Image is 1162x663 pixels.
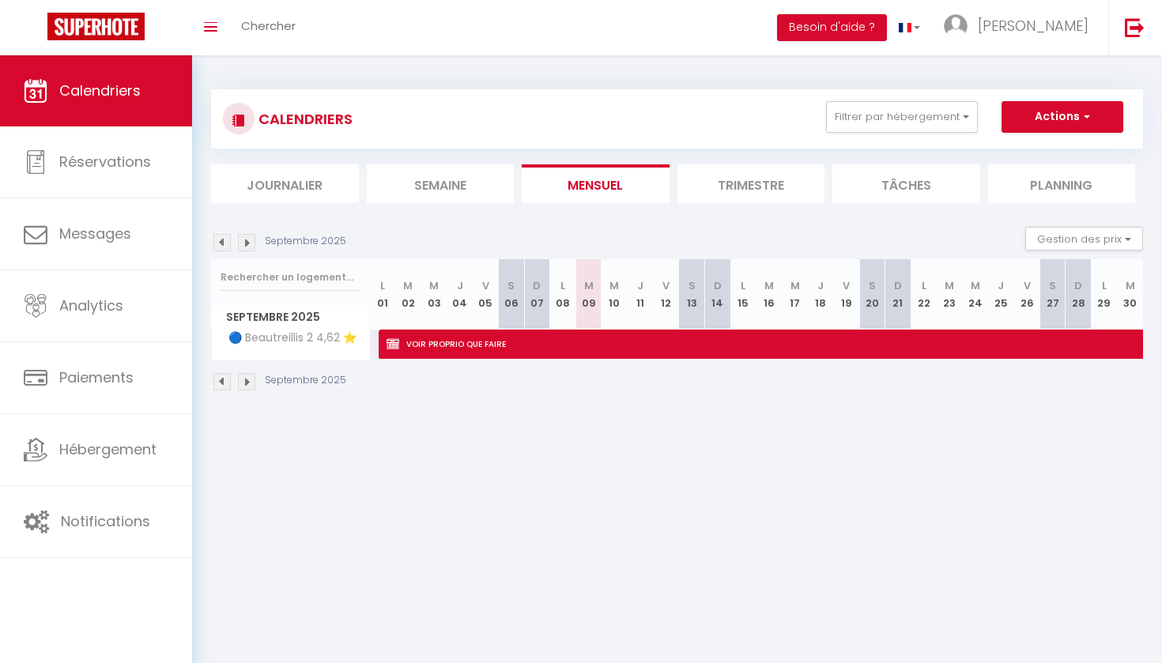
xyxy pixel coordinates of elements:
th: 10 [602,259,628,330]
th: 18 [808,259,834,330]
th: 20 [859,259,885,330]
li: Trimestre [677,164,825,203]
th: 23 [937,259,963,330]
abbr: M [429,278,439,293]
th: 14 [704,259,730,330]
th: 08 [550,259,576,330]
abbr: M [609,278,619,293]
span: Réservations [59,152,151,171]
th: 09 [575,259,602,330]
abbr: M [764,278,774,293]
span: Paiements [59,367,134,387]
abbr: S [689,278,696,293]
abbr: S [869,278,876,293]
span: Notifications [61,511,150,531]
abbr: M [790,278,800,293]
abbr: J [998,278,1004,293]
th: 24 [963,259,989,330]
img: logout [1125,17,1145,37]
th: 25 [988,259,1014,330]
th: 02 [395,259,421,330]
th: 13 [679,259,705,330]
th: 05 [473,259,499,330]
abbr: J [817,278,824,293]
li: Planning [988,164,1136,203]
abbr: V [843,278,850,293]
abbr: L [741,278,745,293]
th: 21 [885,259,911,330]
input: Rechercher un logement... [221,263,360,292]
th: 01 [370,259,396,330]
th: 30 [1117,259,1143,330]
h3: CALENDRIERS [255,101,353,137]
abbr: D [894,278,902,293]
abbr: D [1074,278,1082,293]
p: Septembre 2025 [265,234,346,249]
abbr: J [457,278,463,293]
p: Septembre 2025 [265,373,346,388]
th: 29 [1092,259,1118,330]
abbr: M [584,278,594,293]
span: 🔵 Beautreillis 2 4,62 ⭐️ [214,330,360,347]
abbr: D [714,278,722,293]
th: 07 [524,259,550,330]
li: Mensuel [522,164,670,203]
th: 04 [447,259,473,330]
th: 28 [1066,259,1092,330]
span: Hébergement [59,439,157,459]
th: 15 [730,259,756,330]
span: [PERSON_NAME] [978,16,1088,36]
th: 16 [756,259,783,330]
th: 06 [499,259,525,330]
abbr: V [1024,278,1031,293]
abbr: L [1102,278,1107,293]
abbr: D [533,278,541,293]
th: 19 [833,259,859,330]
button: Actions [1002,101,1123,133]
abbr: S [507,278,515,293]
li: Semaine [367,164,515,203]
li: Tâches [832,164,980,203]
abbr: L [922,278,926,293]
span: Chercher [241,17,296,34]
abbr: M [1126,278,1135,293]
button: Filtrer par hébergement [826,101,978,133]
abbr: S [1049,278,1056,293]
li: Journalier [211,164,359,203]
abbr: M [945,278,954,293]
abbr: L [380,278,385,293]
span: Calendriers [59,81,141,100]
abbr: M [403,278,413,293]
abbr: V [662,278,670,293]
span: Analytics [59,296,123,315]
button: Gestion des prix [1025,227,1143,251]
th: 27 [1039,259,1066,330]
span: Messages [59,224,131,243]
th: 12 [653,259,679,330]
th: 26 [1014,259,1040,330]
th: 03 [421,259,447,330]
th: 17 [782,259,808,330]
span: Septembre 2025 [212,306,369,329]
th: 11 [628,259,654,330]
abbr: M [971,278,980,293]
img: ... [944,14,968,38]
th: 22 [911,259,937,330]
button: Besoin d'aide ? [777,14,887,41]
abbr: L [560,278,565,293]
abbr: J [637,278,643,293]
img: Super Booking [47,13,145,40]
abbr: V [482,278,489,293]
